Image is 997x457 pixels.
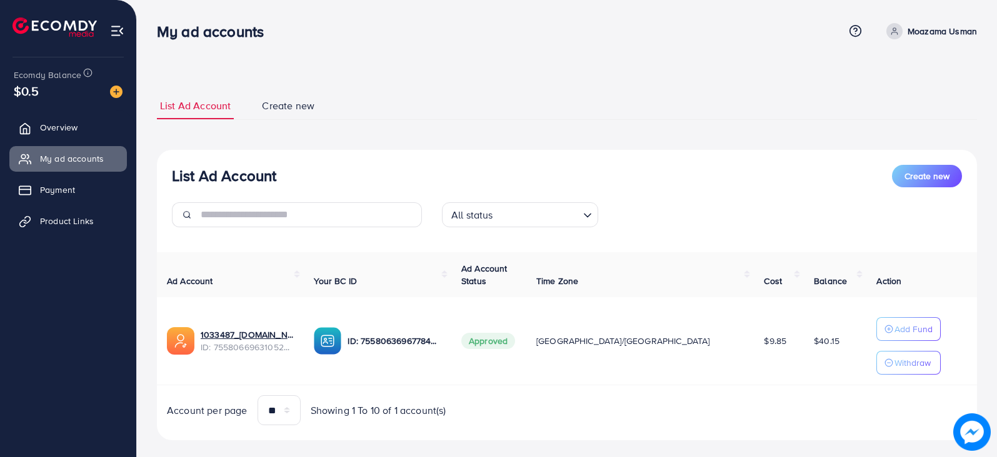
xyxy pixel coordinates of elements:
[953,413,991,451] img: image
[442,202,598,227] div: Search for option
[201,341,294,353] span: ID: 7558066963105284112
[876,317,941,341] button: Add Fund
[461,333,515,349] span: Approved
[892,165,962,187] button: Create new
[536,335,710,347] span: [GEOGRAPHIC_DATA]/[GEOGRAPHIC_DATA]
[536,275,578,287] span: Time Zone
[40,121,78,134] span: Overview
[908,24,977,39] p: Moazama Usman
[894,322,933,337] p: Add Fund
[40,152,104,165] span: My ad accounts
[9,177,127,202] a: Payment
[814,275,847,287] span: Balance
[764,275,782,287] span: Cost
[497,204,578,224] input: Search for option
[314,327,341,355] img: ic-ba-acc.ded83a64.svg
[13,17,97,37] img: logo
[881,23,977,39] a: Moazama Usman
[40,184,75,196] span: Payment
[904,170,949,182] span: Create new
[14,69,81,81] span: Ecomdy Balance
[157,22,274,41] h3: My ad accounts
[167,327,194,355] img: ic-ads-acc.e4c84228.svg
[449,206,496,224] span: All status
[814,335,839,347] span: $40.15
[201,328,294,354] div: <span class='underline'>1033487_mous.pk_1759749615728</span></br>7558066963105284112
[876,351,941,375] button: Withdraw
[314,275,357,287] span: Your BC ID
[262,99,314,113] span: Create new
[110,24,124,38] img: menu
[9,115,127,140] a: Overview
[40,215,94,227] span: Product Links
[461,262,508,287] span: Ad Account Status
[894,355,931,370] p: Withdraw
[201,328,294,341] a: 1033487_[DOMAIN_NAME]_1759749615728
[348,333,441,348] p: ID: 7558063696778493968
[167,275,213,287] span: Ad Account
[14,82,39,100] span: $0.5
[172,167,276,185] h3: List Ad Account
[160,99,231,113] span: List Ad Account
[9,146,127,171] a: My ad accounts
[876,275,901,287] span: Action
[110,86,123,98] img: image
[311,403,446,418] span: Showing 1 To 10 of 1 account(s)
[167,403,248,418] span: Account per page
[9,209,127,233] a: Product Links
[764,335,786,347] span: $9.85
